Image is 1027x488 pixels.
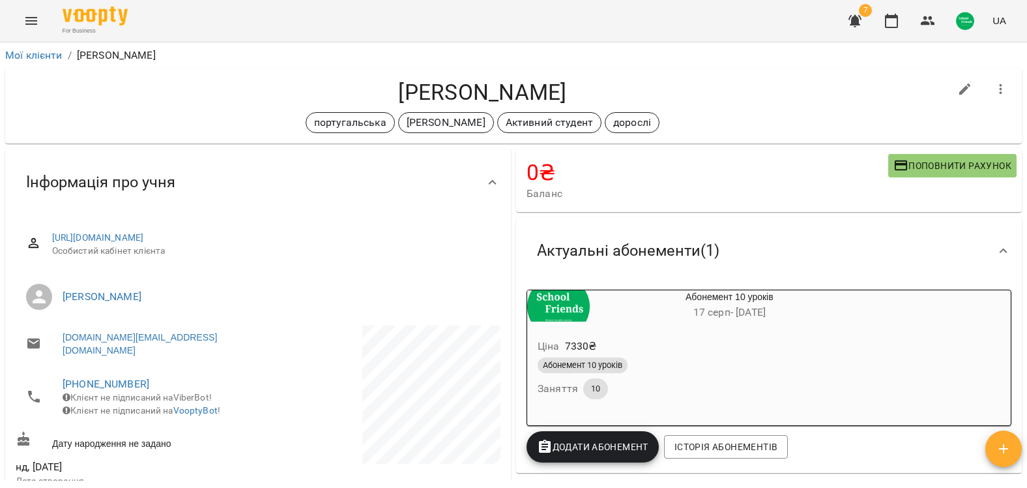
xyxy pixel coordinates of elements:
[63,7,128,25] img: Voopty Logo
[516,217,1022,284] div: Актуальні абонементи(1)
[527,186,888,202] span: Баланс
[527,290,869,415] button: Абонемент 10 уроків17 серп- [DATE]Ціна7330₴Абонемент 10 уроківЗаняття10
[63,290,141,303] a: [PERSON_NAME]
[63,405,220,416] span: Клієнт не підписаний на !
[497,112,601,133] div: Активний студент
[52,232,144,243] a: [URL][DOMAIN_NAME]
[63,331,245,357] a: [DOMAIN_NAME][EMAIL_ADDRESS][DOMAIN_NAME]
[537,241,719,261] span: Актуальні абонементи ( 1 )
[538,337,560,356] h6: Ціна
[173,405,218,416] a: VooptyBot
[5,149,511,216] div: Інформація про учня
[52,245,490,258] span: Особистий кабінет клієнта
[674,439,777,455] span: Історія абонементів
[538,380,578,398] h6: Заняття
[565,339,597,354] p: 7330 ₴
[5,48,1022,63] nav: breadcrumb
[613,115,651,130] p: дорослі
[987,8,1011,33] button: UA
[956,12,974,30] img: 46aec18d8fb3c8be1fcfeaea736b1765.png
[693,306,766,318] span: 17 серп - [DATE]
[398,112,494,133] div: [PERSON_NAME]
[583,383,608,395] span: 10
[13,429,258,453] div: Дату народження не задано
[664,435,788,459] button: Історія абонементів
[63,27,128,35] span: For Business
[5,49,63,61] a: Мої клієнти
[888,154,1017,177] button: Поповнити рахунок
[527,290,590,322] div: Абонемент 10 уроків
[63,378,149,390] a: [PHONE_NUMBER]
[537,439,648,455] span: Додати Абонемент
[590,290,869,322] div: Абонемент 10 уроків
[314,115,386,130] p: португальська
[16,79,949,106] h4: [PERSON_NAME]
[992,14,1006,27] span: UA
[68,48,72,63] li: /
[77,48,156,63] p: [PERSON_NAME]
[506,115,593,130] p: Активний студент
[407,115,485,130] p: [PERSON_NAME]
[527,159,888,186] h4: 0 ₴
[893,158,1011,174] span: Поповнити рахунок
[605,112,659,133] div: дорослі
[26,172,175,192] span: Інформація про учня
[527,431,659,463] button: Додати Абонемент
[16,5,47,37] button: Menu
[16,459,255,475] span: нд, [DATE]
[16,475,255,488] p: Дата створення
[63,392,212,403] span: Клієнт не підписаний на ViberBot!
[859,4,872,17] span: 7
[538,359,628,371] span: Абонемент 10 уроків
[306,112,395,133] div: португальська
